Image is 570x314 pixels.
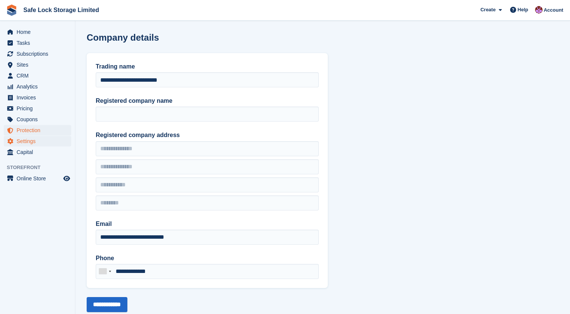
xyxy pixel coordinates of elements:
[17,49,62,59] span: Subscriptions
[4,125,71,136] a: menu
[544,6,563,14] span: Account
[4,173,71,184] a: menu
[87,32,159,43] h1: Company details
[4,114,71,125] a: menu
[17,92,62,103] span: Invoices
[4,70,71,81] a: menu
[17,136,62,146] span: Settings
[17,38,62,48] span: Tasks
[4,27,71,37] a: menu
[4,49,71,59] a: menu
[96,96,319,105] label: Registered company name
[17,114,62,125] span: Coupons
[4,147,71,157] a: menu
[4,103,71,114] a: menu
[518,6,528,14] span: Help
[17,147,62,157] span: Capital
[17,125,62,136] span: Protection
[96,219,319,229] label: Email
[17,103,62,114] span: Pricing
[7,164,75,171] span: Storefront
[96,254,319,263] label: Phone
[4,59,71,70] a: menu
[96,131,319,140] label: Registered company address
[62,174,71,183] a: Preview store
[17,173,62,184] span: Online Store
[4,81,71,92] a: menu
[17,70,62,81] span: CRM
[480,6,495,14] span: Create
[4,136,71,146] a: menu
[4,38,71,48] a: menu
[20,4,102,16] a: Safe Lock Storage Limited
[17,81,62,92] span: Analytics
[17,27,62,37] span: Home
[96,62,319,71] label: Trading name
[535,6,542,14] img: Toni Ebong
[6,5,17,16] img: stora-icon-8386f47178a22dfd0bd8f6a31ec36ba5ce8667c1dd55bd0f319d3a0aa187defe.svg
[4,92,71,103] a: menu
[17,59,62,70] span: Sites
